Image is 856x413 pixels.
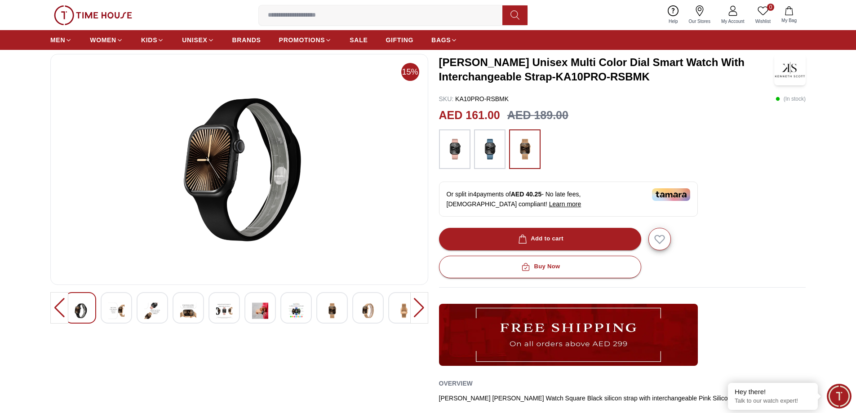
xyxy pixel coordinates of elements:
button: Buy Now [439,256,641,278]
a: GIFTING [386,32,413,48]
img: Kenneth Scott Unisex Multi Color Dial Smart Watch With Interchangeable Strap-KA10PRO-BSBBP [288,300,304,322]
span: 0 [767,4,774,11]
p: ( In stock ) [776,94,806,103]
a: 0Wishlist [750,4,776,27]
a: PROMOTIONS [279,32,332,48]
span: 15% [401,63,419,81]
div: Or split in 4 payments of - No late fees, [DEMOGRAPHIC_DATA] compliant! [439,182,698,217]
a: KIDS [141,32,164,48]
div: Add to cart [516,234,563,244]
img: Tamara [652,188,690,201]
img: Kenneth Scott Unisex Multi Color Dial Smart Watch With Interchangeable Strap-KA10PRO-BSBBP [108,300,124,322]
a: BRANDS [232,32,261,48]
div: Buy Now [519,262,560,272]
button: Add to cart [439,228,641,250]
div: Chat Widget [827,384,852,409]
span: Our Stores [685,18,714,25]
img: ... [54,5,132,25]
span: UNISEX [182,36,207,44]
img: Kenneth Scott Unisex Multi Color Dial Smart Watch With Interchangeable Strap-KA10PRO-RSBMK [774,54,806,85]
span: WOMEN [90,36,116,44]
span: Learn more [549,200,581,208]
span: My Account [718,18,748,25]
img: Kenneth Scott Unisex Multi Color Dial Smart Watch With Interchangeable Strap-KA10PRO-BSBBP [58,62,421,277]
a: WOMEN [90,32,123,48]
button: My Bag [776,4,802,26]
span: GIFTING [386,36,413,44]
div: [PERSON_NAME] [PERSON_NAME] Watch Square Black silicon strap with interchangeable Pink Silicone s... [439,394,806,403]
img: Kenneth Scott Unisex Multi Color Dial Smart Watch With Interchangeable Strap-KA10PRO-BSBBP [360,300,376,322]
img: ... [444,134,466,164]
span: Wishlist [752,18,774,25]
span: BAGS [431,36,451,44]
span: MEN [50,36,65,44]
span: SALE [350,36,368,44]
img: Kenneth Scott Unisex Multi Color Dial Smart Watch With Interchangeable Strap-KA10PRO-BSBBP [252,300,268,322]
img: ... [514,134,536,164]
span: KIDS [141,36,157,44]
p: KA10PRO-RSBMK [439,94,509,103]
img: ... [439,304,698,366]
span: SKU : [439,95,454,102]
a: Our Stores [683,4,716,27]
a: Help [663,4,683,27]
a: BAGS [431,32,457,48]
span: BRANDS [232,36,261,44]
img: Kenneth Scott Unisex Multi Color Dial Smart Watch With Interchangeable Strap-KA10PRO-BSBBP [72,300,89,322]
h3: [PERSON_NAME] Unisex Multi Color Dial Smart Watch With Interchangeable Strap-KA10PRO-RSBMK [439,55,775,84]
h2: Overview [439,377,473,390]
span: AED 40.25 [511,191,541,198]
span: My Bag [778,17,800,24]
div: Hey there! [735,387,811,396]
h2: AED 161.00 [439,107,500,124]
img: Kenneth Scott Unisex Multi Color Dial Smart Watch With Interchangeable Strap-KA10PRO-BSBBP [396,300,412,322]
a: UNISEX [182,32,214,48]
img: Kenneth Scott Unisex Multi Color Dial Smart Watch With Interchangeable Strap-KA10PRO-BSBBP [216,300,232,322]
a: MEN [50,32,72,48]
img: Kenneth Scott Unisex Multi Color Dial Smart Watch With Interchangeable Strap-KA10PRO-BSBBP [144,300,160,322]
span: Help [665,18,682,25]
span: PROMOTIONS [279,36,325,44]
p: Talk to our watch expert! [735,397,811,405]
a: SALE [350,32,368,48]
img: ... [479,134,501,164]
img: Kenneth Scott Unisex Multi Color Dial Smart Watch With Interchangeable Strap-KA10PRO-BSBBP [324,300,340,322]
h3: AED 189.00 [507,107,568,124]
img: Kenneth Scott Unisex Multi Color Dial Smart Watch With Interchangeable Strap-KA10PRO-BSBBP [180,300,196,322]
